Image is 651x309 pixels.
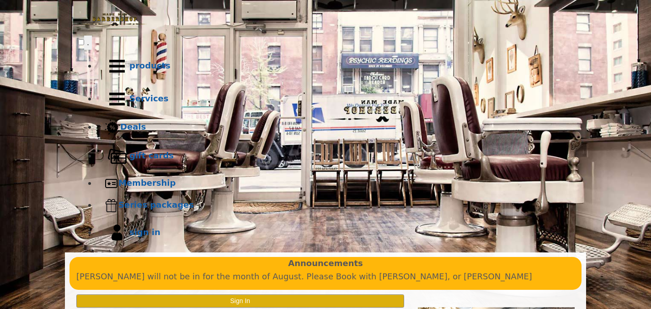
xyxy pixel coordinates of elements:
[87,38,89,47] span: .
[118,200,194,209] b: Series packages
[76,294,404,308] button: Sign In
[105,199,118,212] img: Series packages
[96,50,573,83] a: Productsproducts
[129,151,174,160] b: gift cards
[129,94,169,103] b: Services
[288,257,363,270] b: Announcements
[78,5,151,34] img: Made Man Barbershop logo
[105,144,129,168] img: Gift cards
[96,216,573,249] a: sign insign in
[105,120,120,136] img: Deals
[78,39,84,45] input: menu toggle
[96,83,573,115] a: ServicesServices
[84,36,92,50] button: menu toggle
[105,177,118,190] img: Membership
[105,220,129,245] img: sign in
[96,173,573,194] a: MembershipMembership
[96,194,573,216] a: Series packagesSeries packages
[129,61,171,70] b: products
[96,115,573,140] a: DealsDeals
[76,270,575,283] p: [PERSON_NAME] will not be in for the month of August. Please Book with [PERSON_NAME], or [PERSON_...
[120,122,146,131] b: Deals
[129,227,160,237] b: sign in
[96,140,573,173] a: Gift cardsgift cards
[105,54,129,79] img: Products
[118,178,176,188] b: Membership
[105,87,129,111] img: Services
